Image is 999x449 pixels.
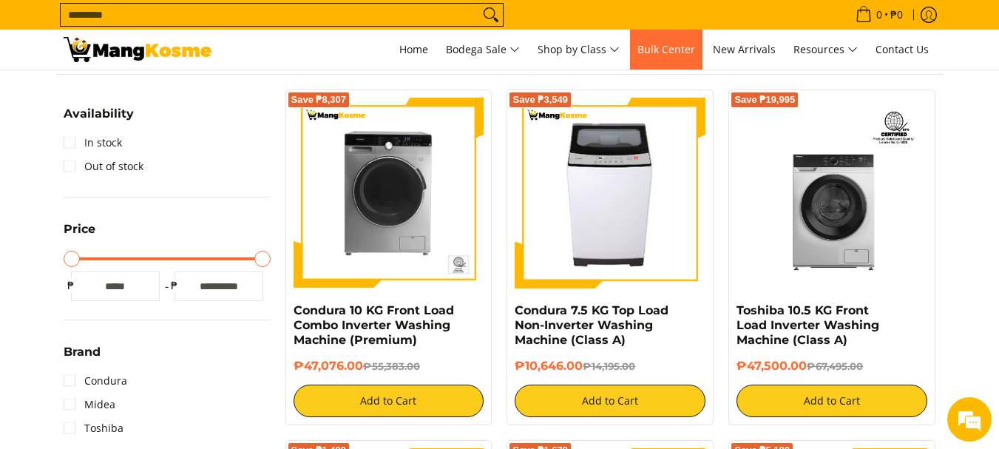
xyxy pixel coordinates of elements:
span: ₱0 [888,10,905,20]
h6: ₱47,500.00 [736,359,927,374]
a: Condura 7.5 KG Top Load Non-Inverter Washing Machine (Class A) [515,303,668,347]
a: Midea [64,393,115,416]
a: Condura 10 KG Front Load Combo Inverter Washing Machine (Premium) [294,303,454,347]
span: ₱ [167,278,182,293]
summary: Open [64,108,134,131]
span: Shop by Class [538,41,620,59]
button: Add to Cart [736,385,927,417]
summary: Open [64,346,101,369]
button: Add to Cart [515,385,705,417]
span: Availability [64,108,134,120]
textarea: Type your message and hit 'Enter' [7,295,282,347]
span: Save ₱8,307 [291,95,347,104]
a: Bodega Sale [438,30,527,70]
span: Contact Us [876,42,929,56]
del: ₱55,383.00 [363,360,420,372]
a: Condura [64,369,127,393]
span: Home [399,42,428,56]
del: ₱14,195.00 [583,360,635,372]
div: Minimize live chat window [243,7,278,43]
div: Chat with us now [77,83,248,102]
a: New Arrivals [705,30,783,70]
span: Price [64,223,95,235]
a: Home [392,30,436,70]
span: Brand [64,346,101,358]
button: Add to Cart [294,385,484,417]
a: Toshiba [64,416,123,440]
span: Save ₱19,995 [734,95,795,104]
summary: Open [64,223,95,246]
h6: ₱10,646.00 [515,359,705,374]
span: Resources [793,41,858,59]
a: Out of stock [64,155,143,178]
a: Bulk Center [630,30,702,70]
button: Search [479,4,503,26]
a: Shop by Class [530,30,627,70]
a: Resources [786,30,865,70]
nav: Main Menu [226,30,936,70]
span: We're online! [86,132,204,281]
img: Toshiba 10.5 KG Front Load Inverter Washing Machine (Class A) [736,98,927,288]
a: Contact Us [868,30,936,70]
del: ₱67,495.00 [807,360,863,372]
span: • [851,7,907,23]
a: Toshiba 10.5 KG Front Load Inverter Washing Machine (Class A) [736,303,879,347]
a: In stock [64,131,122,155]
h6: ₱47,076.00 [294,359,484,374]
img: Condura 10 KG Front Load Combo Inverter Washing Machine (Premium) [294,98,484,288]
span: Bodega Sale [446,41,520,59]
img: Washing Machines l Mang Kosme: Home Appliances Warehouse Sale Partner [64,37,211,62]
span: Bulk Center [637,42,695,56]
img: condura-7.5kg-topload-non-inverter-washing-machine-class-c-full-view-mang-kosme [521,98,700,288]
span: ₱ [64,278,78,293]
span: New Arrivals [713,42,776,56]
span: 0 [874,10,884,20]
span: Save ₱3,549 [512,95,568,104]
